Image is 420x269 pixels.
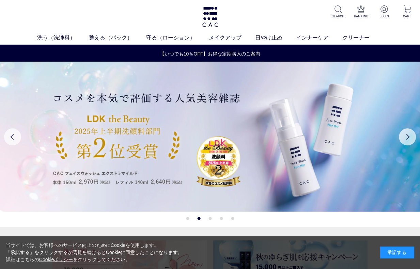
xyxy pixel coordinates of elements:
button: Next [399,128,416,145]
button: 2 of 5 [197,217,200,220]
div: 当サイトでは、お客様へのサービス向上のためにCookieを使用します。 「承諾する」をクリックするか閲覧を続けるとCookieに同意したことになります。 詳細はこちらの をクリックしてください。 [6,242,183,263]
p: CART [400,14,415,19]
button: 4 of 5 [220,217,223,220]
div: 承諾する [380,247,414,258]
a: SEARCH [330,5,345,19]
button: 3 of 5 [208,217,212,220]
button: 1 of 5 [186,217,189,220]
img: logo [201,7,219,27]
a: 守る（ローション） [146,34,209,42]
a: LOGIN [377,5,391,19]
p: RANKING [354,14,368,19]
a: 【いつでも10％OFF】お得な定期購入のご案内 [0,50,420,58]
button: Previous [4,128,21,145]
a: クリーナー [342,34,383,42]
a: メイクアップ [209,34,255,42]
a: 日やけ止め [255,34,296,42]
p: LOGIN [377,14,391,19]
a: インナーケア [296,34,342,42]
a: CART [400,5,415,19]
a: 整える（パック） [89,34,146,42]
a: 洗う（洗浄料） [37,34,89,42]
button: 5 of 5 [231,217,234,220]
p: SEARCH [330,14,345,19]
a: RANKING [354,5,368,19]
a: Cookieポリシー [39,257,73,262]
